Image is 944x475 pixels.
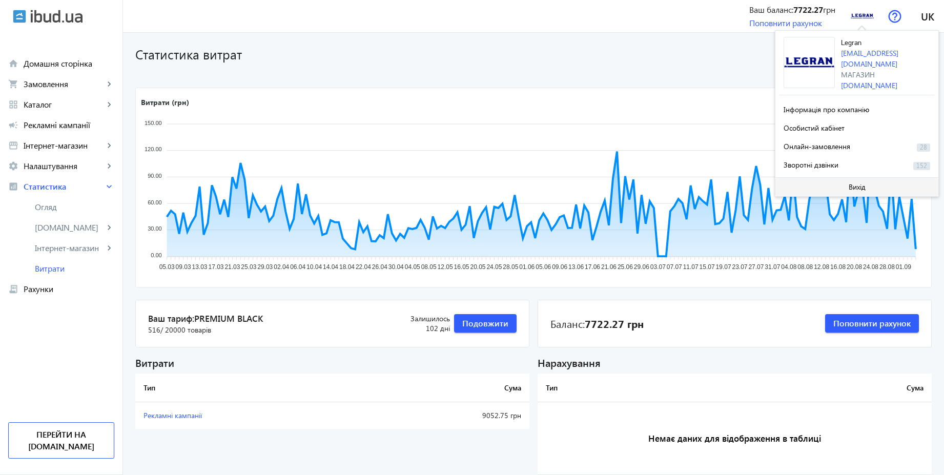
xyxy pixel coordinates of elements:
[290,264,305,271] tspan: 06.04
[470,264,485,271] tspan: 20.05
[148,226,162,232] tspan: 30.00
[104,79,114,89] mat-icon: keyboard_arrow_right
[104,243,114,253] mat-icon: keyboard_arrow_right
[784,37,835,88] img: 5f89c760d28934861-16028649921-legran-logo.png
[765,264,780,271] tspan: 31.07
[135,374,362,402] th: Тип
[194,313,263,324] span: PREMIUM BLACK
[8,181,18,192] mat-icon: analytics
[135,45,805,63] h1: Статистика витрат
[814,264,829,271] tspan: 12.08
[8,99,18,110] mat-icon: grid_view
[601,264,617,271] tspan: 21.06
[784,160,838,170] span: Зворотні дзвінки
[104,140,114,151] mat-icon: keyboard_arrow_right
[143,410,202,420] span: Рекламні кампанії
[148,325,211,335] span: 516
[618,264,633,271] tspan: 25.06
[386,314,450,324] span: Залишилось
[386,314,450,334] div: 102 дні
[779,155,934,173] button: Зворотні дзвінки152
[8,284,18,294] mat-icon: receipt_long
[847,264,862,271] tspan: 20.08
[700,264,715,271] tspan: 15.07
[192,264,208,271] tspan: 13.03
[486,264,502,271] tspan: 24.05
[421,264,437,271] tspan: 08.05
[31,10,83,23] img: ibud_text.svg
[784,141,850,151] span: Онлайн-замовлення
[405,264,420,271] tspan: 04.05
[784,123,845,133] span: Особистий кабінет
[749,17,822,28] a: Поповнити рахунок
[241,264,256,271] tspan: 25.03
[849,183,866,191] span: Вихід
[306,264,322,271] tspan: 10.04
[145,120,162,126] tspan: 150.00
[716,264,731,271] tspan: 19.07
[667,264,682,271] tspan: 07.07
[784,105,869,114] span: Інформація про компанію
[160,325,211,335] span: / 20000 товарів
[24,58,114,69] span: Домашня сторінка
[779,118,934,136] button: Особистий кабінет
[825,314,919,333] button: Поповнити рахунок
[104,222,114,233] mat-icon: keyboard_arrow_right
[913,162,930,170] span: 152
[888,10,901,23] img: help.svg
[797,264,813,271] tspan: 08.08
[454,264,469,271] tspan: 16.05
[550,316,644,331] div: Баланс:
[779,136,934,155] button: Онлайн-замовлення28
[24,181,104,192] span: Статистика
[552,264,567,271] tspan: 09.06
[151,252,161,258] tspan: 0.00
[830,264,846,271] tspan: 16.08
[683,264,699,271] tspan: 11.07
[634,264,649,271] tspan: 29.06
[841,69,934,80] div: Магазин
[781,264,796,271] tspan: 04.08
[8,79,18,89] mat-icon: shopping_cart
[148,313,386,325] span: Ваш тариф:
[8,120,18,130] mat-icon: campaign
[24,99,104,110] span: Каталог
[833,318,911,329] span: Поповнити рахунок
[388,264,404,271] tspan: 30.04
[454,314,517,333] button: Подовжити
[104,181,114,192] mat-icon: keyboard_arrow_right
[775,178,938,196] button: Вихід
[748,264,764,271] tspan: 27.07
[538,374,718,402] th: Тип
[779,99,934,118] button: Інформація про компанію
[323,264,338,271] tspan: 14.04
[257,264,273,271] tspan: 29.03
[35,222,104,233] span: [DOMAIN_NAME]
[176,264,191,271] tspan: 09.03
[148,173,162,179] tspan: 90.00
[274,264,289,271] tspan: 02.04
[159,264,175,271] tspan: 05.03
[503,264,518,271] tspan: 28.05
[104,161,114,171] mat-icon: keyboard_arrow_right
[896,264,911,271] tspan: 01.09
[519,264,535,271] tspan: 01.06
[208,264,223,271] tspan: 17.03
[148,199,162,205] tspan: 60.00
[104,99,114,110] mat-icon: keyboard_arrow_right
[24,284,114,294] span: Рахунки
[145,147,162,153] tspan: 120.00
[718,374,932,402] th: Сума
[863,264,878,271] tspan: 24.08
[851,5,874,28] img: 5f89c760d28934861-16028649921-legran-logo.png
[732,264,747,271] tspan: 23.07
[372,264,387,271] tspan: 26.04
[917,143,930,152] span: 28
[362,374,529,402] th: Сума
[224,264,240,271] tspan: 21.03
[24,79,104,89] span: Замовлення
[35,263,114,274] span: Витрати
[135,356,529,369] div: Витрати
[568,264,584,271] tspan: 13.06
[13,10,26,23] img: ibud.svg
